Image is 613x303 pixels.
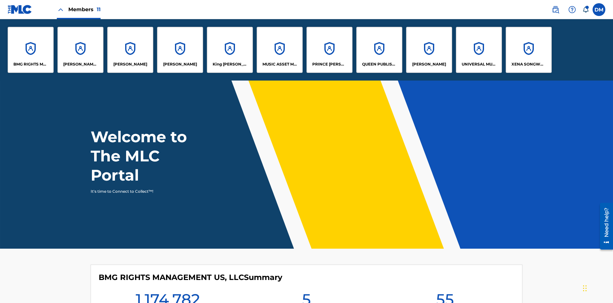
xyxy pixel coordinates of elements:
a: AccountsUNIVERSAL MUSIC PUB GROUP [456,27,502,73]
p: RONALD MCTESTERSON [412,61,446,67]
a: Public Search [549,3,562,16]
span: Members [68,6,101,13]
a: Accounts[PERSON_NAME] [107,27,153,73]
a: AccountsMUSIC ASSET MANAGEMENT (MAM) [257,27,303,73]
div: Drag [583,279,587,298]
a: AccountsQUEEN PUBLISHA [356,27,402,73]
p: XENA SONGWRITER [511,61,546,67]
a: AccountsKing [PERSON_NAME] [207,27,253,73]
p: King McTesterson [213,61,247,67]
p: ELVIS COSTELLO [113,61,147,67]
p: EYAMA MCSINGER [163,61,197,67]
h1: Welcome to The MLC Portal [91,127,210,185]
iframe: Chat Widget [581,272,613,303]
a: Accounts[PERSON_NAME] [157,27,203,73]
p: BMG RIGHTS MANAGEMENT US, LLC [13,61,48,67]
h4: BMG RIGHTS MANAGEMENT US, LLC [99,273,282,282]
p: MUSIC ASSET MANAGEMENT (MAM) [262,61,297,67]
p: CLEO SONGWRITER [63,61,98,67]
p: It's time to Connect to Collect™! [91,189,201,194]
a: Accounts[PERSON_NAME] SONGWRITER [57,27,103,73]
a: Accounts[PERSON_NAME] [406,27,452,73]
img: help [568,6,576,13]
p: QUEEN PUBLISHA [362,61,397,67]
a: AccountsBMG RIGHTS MANAGEMENT US, LLC [8,27,54,73]
a: AccountsPRINCE [PERSON_NAME] [306,27,352,73]
p: PRINCE MCTESTERSON [312,61,347,67]
img: search [552,6,559,13]
div: User Menu [593,3,605,16]
div: Help [566,3,579,16]
a: AccountsXENA SONGWRITER [506,27,552,73]
iframe: Resource Center [595,200,613,253]
img: Close [57,6,64,13]
div: Notifications [582,6,589,13]
span: 11 [97,6,101,12]
p: UNIVERSAL MUSIC PUB GROUP [462,61,496,67]
img: MLC Logo [8,5,32,14]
